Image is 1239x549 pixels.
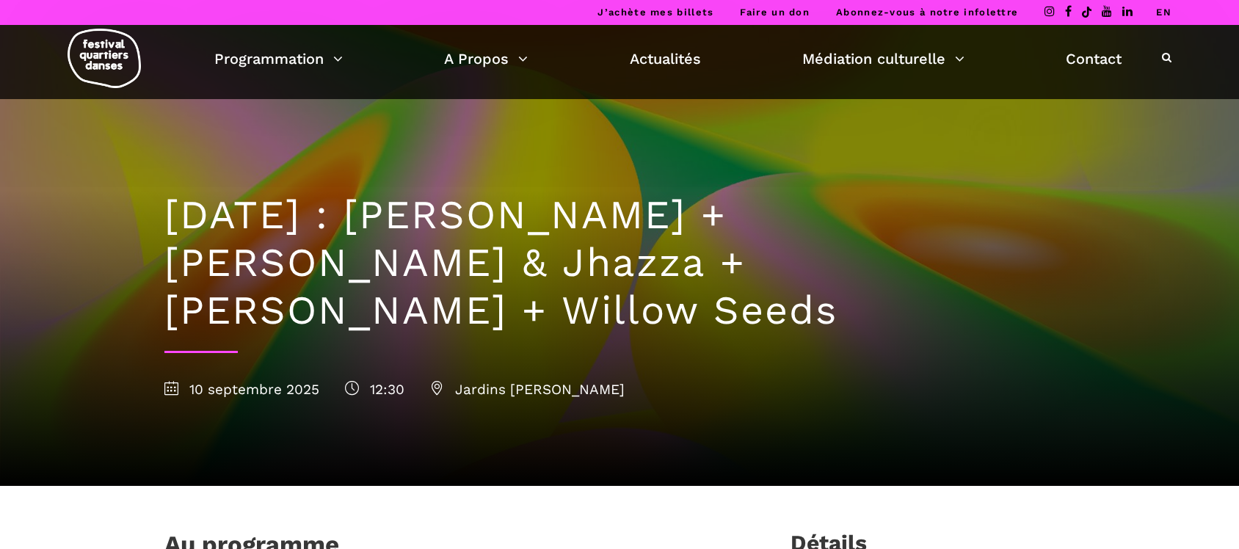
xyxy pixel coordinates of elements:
span: 12:30 [345,381,404,398]
a: Faire un don [740,7,810,18]
a: Médiation culturelle [802,46,964,71]
span: 10 septembre 2025 [164,381,319,398]
a: A Propos [444,46,528,71]
a: Programmation [214,46,343,71]
a: Abonnez-vous à notre infolettre [836,7,1018,18]
img: logo-fqd-med [68,29,141,88]
a: Actualités [630,46,701,71]
a: J’achète mes billets [597,7,713,18]
h1: [DATE] : [PERSON_NAME] + [PERSON_NAME] & Jhazza + [PERSON_NAME] + Willow Seeds [164,192,1075,334]
a: Contact [1066,46,1122,71]
span: Jardins [PERSON_NAME] [430,381,625,398]
a: EN [1156,7,1171,18]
